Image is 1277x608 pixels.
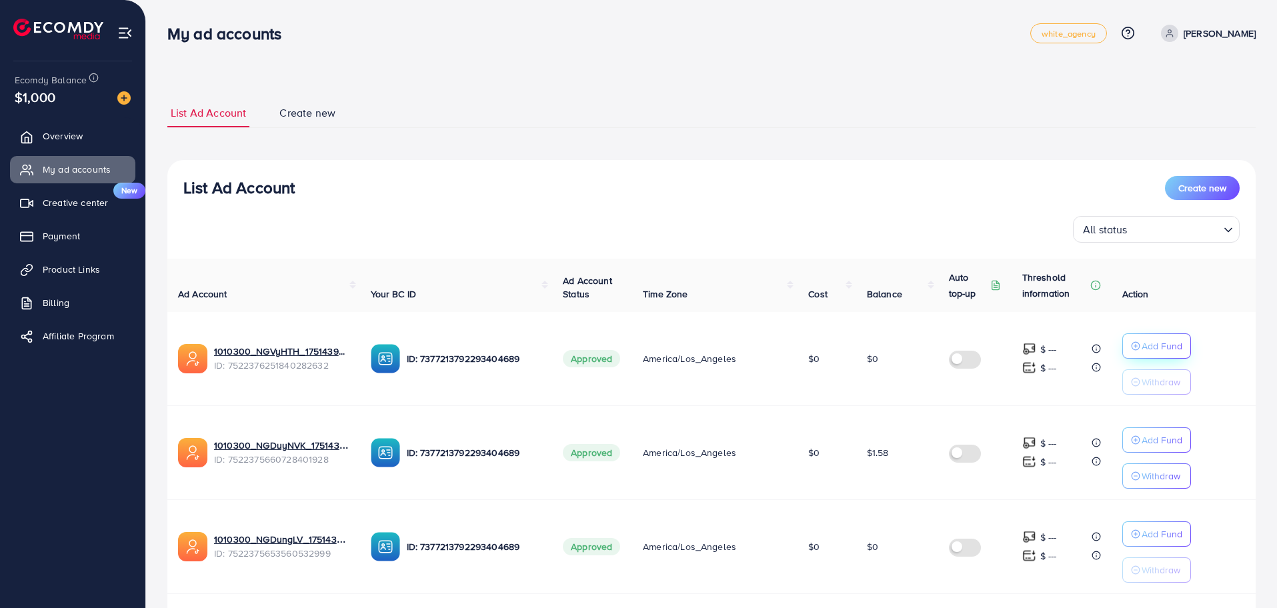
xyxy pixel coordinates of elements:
span: $0 [808,352,820,365]
span: Approved [563,538,620,555]
p: [PERSON_NAME] [1184,25,1256,41]
span: New [113,183,145,199]
p: $ --- [1040,529,1057,545]
p: Add Fund [1142,432,1182,448]
p: Add Fund [1142,338,1182,354]
span: Overview [43,129,83,143]
a: Payment [10,223,135,249]
span: Cost [808,287,828,301]
p: Add Fund [1142,526,1182,542]
a: Creative centerNew [10,189,135,216]
a: Affiliate Program [10,323,135,349]
span: Affiliate Program [43,329,114,343]
p: $ --- [1040,454,1057,470]
a: 1010300_NGDungLV_1751439759654 [214,533,349,546]
span: Product Links [43,263,100,276]
div: <span class='underline'>1010300_NGDuyNVK_1751439806933</span></br>7522375660728401928 [214,439,349,466]
img: top-up amount [1022,455,1036,469]
p: $ --- [1040,341,1057,357]
span: Approved [563,444,620,461]
img: ic-ba-acc.ded83a64.svg [371,532,400,561]
a: Overview [10,123,135,149]
span: My ad accounts [43,163,111,176]
span: Creative center [43,196,108,209]
p: $ --- [1040,548,1057,564]
img: ic-ba-acc.ded83a64.svg [371,344,400,373]
p: Withdraw [1142,374,1180,390]
span: $0 [808,446,820,459]
a: [PERSON_NAME] [1156,25,1256,42]
span: $1.58 [867,446,889,459]
p: $ --- [1040,360,1057,376]
span: America/Los_Angeles [643,352,736,365]
a: Product Links [10,256,135,283]
img: logo [13,19,103,39]
img: top-up amount [1022,436,1036,450]
button: Add Fund [1122,427,1191,453]
img: ic-ads-acc.e4c84228.svg [178,438,207,467]
img: menu [117,25,133,41]
p: Threshold information [1022,269,1088,301]
p: Withdraw [1142,468,1180,484]
span: ID: 7522376251840282632 [214,359,349,372]
span: America/Los_Angeles [643,446,736,459]
div: <span class='underline'>1010300_NGVyHTH_1751439833450</span></br>7522376251840282632 [214,345,349,372]
div: <span class='underline'>1010300_NGDungLV_1751439759654</span></br>7522375653560532999 [214,533,349,560]
button: Create new [1165,176,1240,200]
span: Ad Account Status [563,274,612,301]
img: ic-ads-acc.e4c84228.svg [178,532,207,561]
span: Billing [43,296,69,309]
span: All status [1080,220,1130,239]
img: top-up amount [1022,530,1036,544]
img: image [117,91,131,105]
p: Withdraw [1142,562,1180,578]
p: Auto top-up [949,269,988,301]
a: 1010300_NGVyHTH_1751439833450 [214,345,349,358]
span: America/Los_Angeles [643,540,736,553]
p: ID: 7377213792293404689 [407,539,542,555]
iframe: Chat [1220,548,1267,598]
p: ID: 7377213792293404689 [407,351,542,367]
button: Withdraw [1122,463,1191,489]
span: $0 [867,540,878,553]
a: white_agency [1030,23,1107,43]
img: ic-ba-acc.ded83a64.svg [371,438,400,467]
button: Add Fund [1122,333,1191,359]
button: Withdraw [1122,557,1191,583]
span: Action [1122,287,1149,301]
span: $0 [808,540,820,553]
span: List Ad Account [171,105,246,121]
span: Create new [1178,181,1226,195]
span: ID: 7522375660728401928 [214,453,349,466]
button: Add Fund [1122,521,1191,547]
span: Ad Account [178,287,227,301]
span: Ecomdy Balance [15,73,87,87]
img: top-up amount [1022,549,1036,563]
h3: List Ad Account [183,178,295,197]
span: Time Zone [643,287,688,301]
button: Withdraw [1122,369,1191,395]
span: Approved [563,350,620,367]
a: 1010300_NGDuyNVK_1751439806933 [214,439,349,452]
span: Your BC ID [371,287,417,301]
a: Billing [10,289,135,316]
p: $ --- [1040,435,1057,451]
span: white_agency [1042,29,1096,38]
p: ID: 7377213792293404689 [407,445,542,461]
span: $0 [867,352,878,365]
h3: My ad accounts [167,24,292,43]
img: top-up amount [1022,361,1036,375]
img: top-up amount [1022,342,1036,356]
div: Search for option [1073,216,1240,243]
input: Search for option [1132,217,1218,239]
span: Payment [43,229,80,243]
span: ID: 7522375653560532999 [214,547,349,560]
a: My ad accounts [10,156,135,183]
img: ic-ads-acc.e4c84228.svg [178,344,207,373]
span: $1,000 [15,87,55,107]
span: Create new [279,105,335,121]
span: Balance [867,287,902,301]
